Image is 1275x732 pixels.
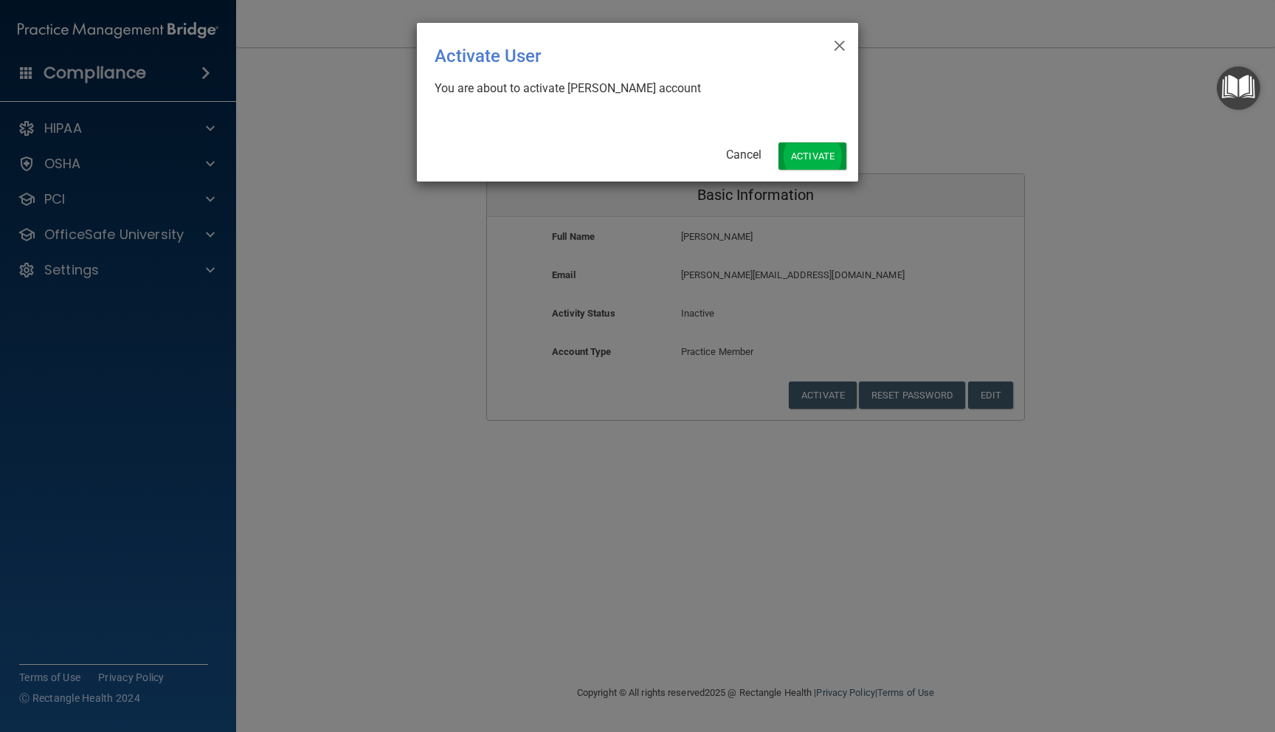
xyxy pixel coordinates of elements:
[1217,66,1260,110] button: Open Resource Center
[833,29,846,58] span: ×
[778,142,846,170] button: Activate
[435,80,829,97] div: You are about to activate [PERSON_NAME] account
[435,35,780,77] div: Activate User
[726,148,761,162] a: Cancel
